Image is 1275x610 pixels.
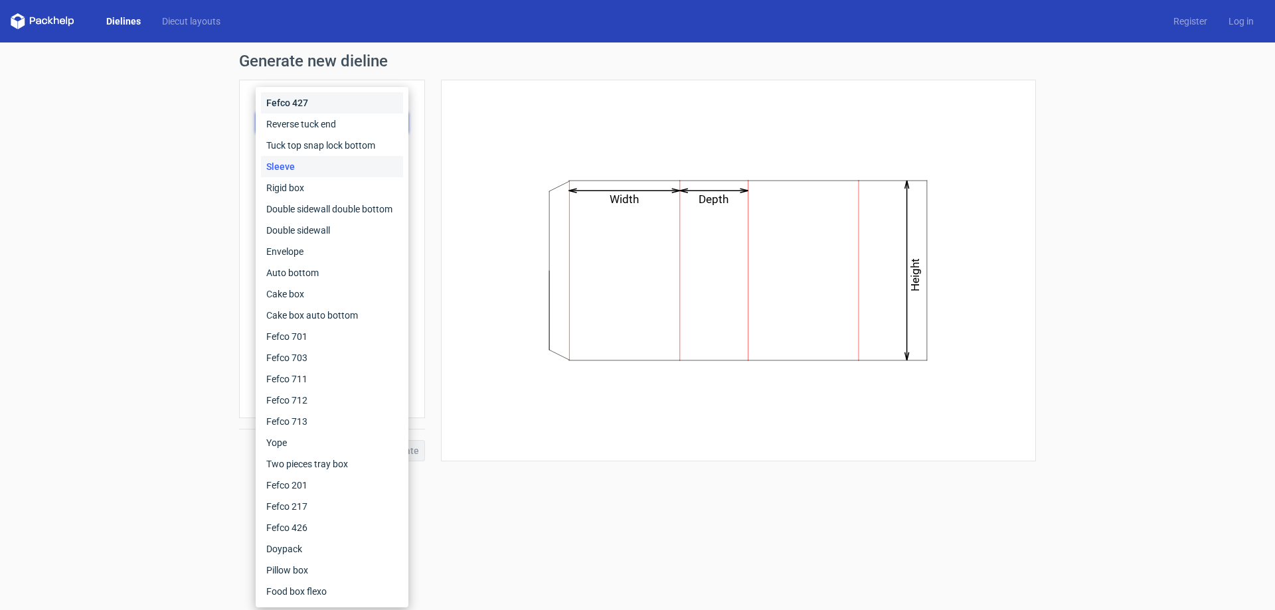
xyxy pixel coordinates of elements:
div: Food box flexo [261,581,403,602]
a: Register [1163,15,1218,28]
div: Fefco 712 [261,390,403,411]
div: Fefco 713 [261,411,403,432]
div: Fefco 217 [261,496,403,517]
div: Tuck top snap lock bottom [261,135,403,156]
div: Fefco 427 [261,92,403,114]
div: Double sidewall [261,220,403,241]
text: Width [610,192,639,206]
div: Two pieces tray box [261,453,403,475]
div: Yope [261,432,403,453]
div: Rigid box [261,177,403,198]
div: Fefco 703 [261,347,403,368]
div: Double sidewall double bottom [261,198,403,220]
div: Fefco 426 [261,517,403,538]
text: Depth [699,192,729,206]
a: Diecut layouts [151,15,231,28]
div: Auto bottom [261,262,403,283]
div: Fefco 701 [261,326,403,347]
h1: Generate new dieline [239,53,1036,69]
div: Fefco 711 [261,368,403,390]
div: Pillow box [261,560,403,581]
div: Sleeve [261,156,403,177]
div: Cake box auto bottom [261,305,403,326]
div: Fefco 201 [261,475,403,496]
a: Log in [1218,15,1264,28]
div: Envelope [261,241,403,262]
div: Doypack [261,538,403,560]
a: Dielines [96,15,151,28]
div: Cake box [261,283,403,305]
div: Reverse tuck end [261,114,403,135]
text: Height [909,258,922,291]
